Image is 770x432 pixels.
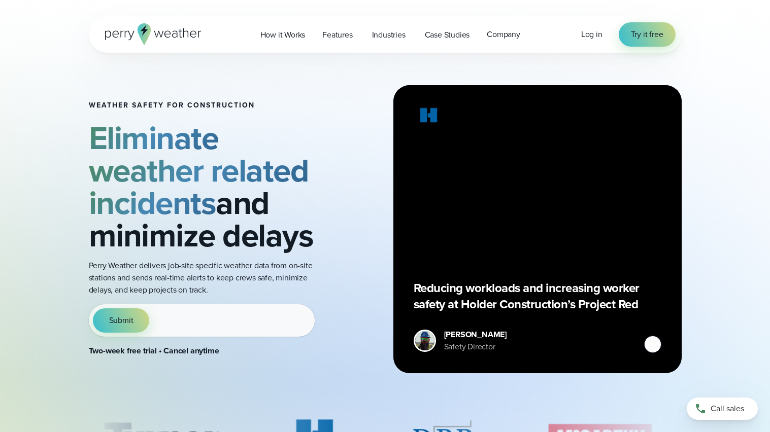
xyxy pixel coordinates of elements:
a: Try it free [619,22,676,47]
a: How it Works [252,24,314,45]
img: Merco Chantres Headshot [415,331,434,350]
h2: and minimize delays [89,122,326,251]
div: Safety Director [444,341,507,353]
span: Log in [581,28,602,40]
span: Company [487,28,520,41]
span: Call sales [711,403,744,415]
a: Call sales [687,398,758,420]
button: Submit [93,308,150,333]
p: Perry Weather delivers job-site specific weather data from on-site stations and sends real-time a... [89,260,326,296]
a: Case Studies [416,24,479,45]
span: Submit [109,314,133,327]
strong: Eliminate weather related incidents [89,114,309,227]
span: How it Works [260,29,306,41]
img: Holder.svg [414,105,444,129]
p: Reducing workloads and increasing worker safety at Holder Construction’s Project Red [414,280,661,312]
div: [PERSON_NAME] [444,329,507,341]
span: Features [322,29,352,41]
h1: Weather safety for Construction [89,101,326,110]
a: Log in [581,28,602,41]
span: Industries [372,29,406,41]
span: Case Studies [425,29,470,41]
strong: Two-week free trial • Cancel anytime [89,345,219,356]
span: Try it free [631,28,663,41]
